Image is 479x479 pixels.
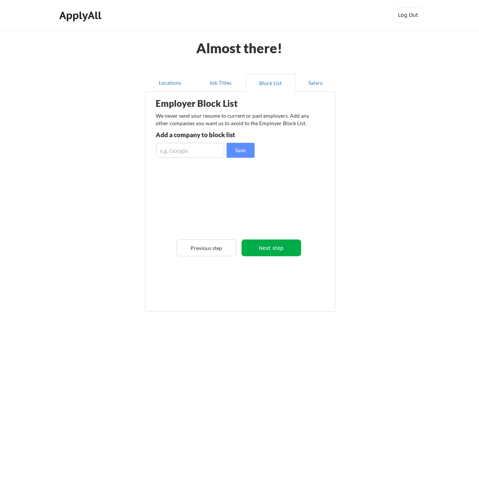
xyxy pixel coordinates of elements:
[156,112,314,127] div: We never send your resume to current or past employers. Add any other companies you want us to av...
[227,143,255,158] button: Save
[145,74,195,92] button: Locations
[156,99,274,108] div: Employer Block List
[156,132,266,138] div: Add a company to block list
[393,7,423,22] button: Log Out
[296,74,335,92] button: Salary
[187,41,291,55] div: Almost there!
[177,240,236,256] button: Previous step
[60,9,104,22] div: ApplyAll
[156,143,224,158] input: e.g. Google
[242,240,301,256] button: Next step
[195,74,246,92] button: Job Titles
[246,74,296,92] button: Block List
